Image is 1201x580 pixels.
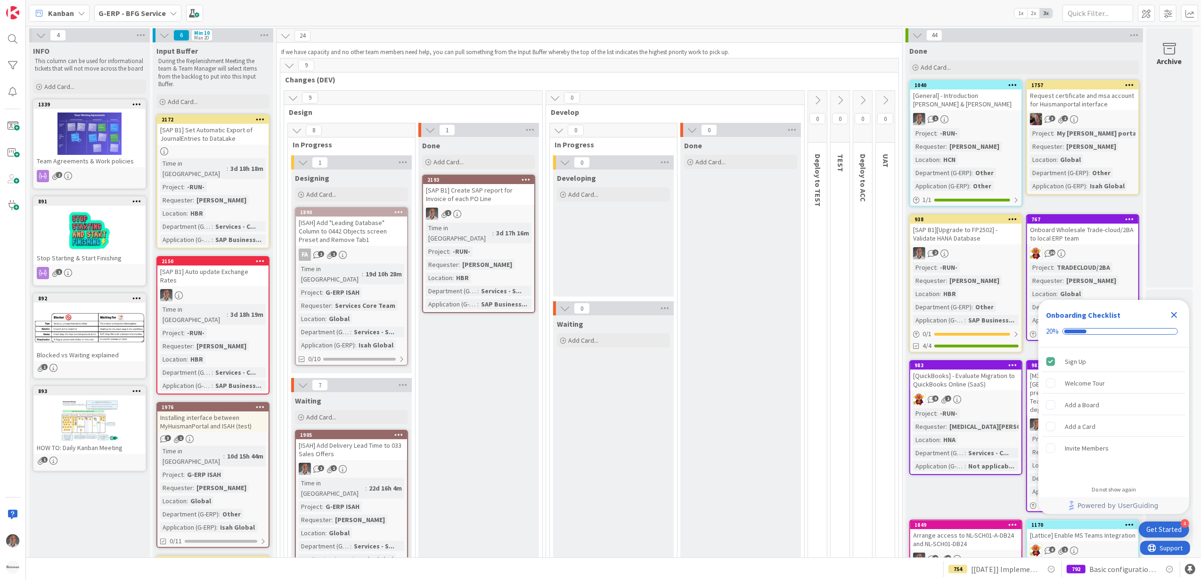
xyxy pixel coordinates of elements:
[555,140,665,149] span: In Progress
[913,553,925,565] img: PS
[173,30,189,41] span: 6
[1065,378,1105,389] div: Welcome Tour
[1031,82,1138,89] div: 1757
[910,361,1021,370] div: 983
[38,101,145,108] div: 1339
[915,82,1021,89] div: 1040
[1027,113,1138,125] div: BF
[557,173,596,183] span: Developing
[913,275,946,286] div: Requester
[813,154,823,207] span: Deploy to TEST
[1030,154,1056,165] div: Location
[910,328,1021,340] div: 0/1
[1058,154,1083,165] div: Global
[1030,275,1062,286] div: Requester
[695,158,726,166] span: Add Card...
[160,158,227,179] div: Time in [GEOGRAPHIC_DATA]
[157,124,269,145] div: [SAP B1] Set Automatic Export of JournalEntries to DataLake
[460,259,515,270] div: [PERSON_NAME]
[193,195,194,205] span: :
[1027,328,1138,340] div: 0/1
[1038,347,1189,480] div: Checklist items
[56,269,62,275] span: 1
[910,393,1021,405] div: LC
[1062,115,1068,121] span: 1
[1065,399,1099,411] div: Add a Board
[1042,395,1185,415] div: Add a Board is incomplete.
[1053,128,1054,138] span: :
[323,287,362,298] div: G-ERP ISAH
[423,176,534,205] div: 2193[SAP B1] Create SAP report for Invoice of each PO Line
[162,116,269,123] div: 2172
[940,154,941,165] span: :
[1181,519,1189,528] div: 4
[1030,168,1088,178] div: Department (G-ERP)
[923,341,931,351] span: 4/4
[1043,497,1185,514] a: Powered by UserGuiding
[355,340,356,350] span: :
[910,361,1021,390] div: 983[QuickBooks] - Evaluate Migration to QuickBooks Online (SaaS)
[331,251,337,257] span: 1
[194,341,249,351] div: [PERSON_NAME]
[1042,373,1185,394] div: Welcome Tour is incomplete.
[1065,356,1086,367] div: Sign Up
[1027,81,1138,110] div: 1757Request certificate and msa account for Huismanportal interface
[227,163,228,174] span: :
[156,46,198,56] span: Input Buffer
[910,81,1021,89] div: 1040
[946,141,947,152] span: :
[479,299,530,309] div: SAP Business...
[6,6,19,19] img: Visit kanbanzone.com
[331,300,333,311] span: :
[910,194,1021,206] div: 1/1
[1088,168,1090,178] span: :
[296,431,407,460] div: 1905[ISAH] Add Delivery Lead Time to 033 Sales Offers
[426,273,452,283] div: Location
[913,302,972,312] div: Department (G-ERP)
[832,113,848,124] span: 0
[445,210,451,216] span: 1
[836,154,845,172] span: TEST
[289,107,531,117] span: Design
[452,273,454,283] span: :
[964,315,966,325] span: :
[1030,302,1081,312] div: Department (G-ERP)
[1087,181,1127,191] div: Isah Global
[574,157,590,168] span: 0
[938,128,960,138] div: -RUN-
[881,154,891,168] span: UAT
[228,309,266,320] div: 3d 18h 19m
[351,327,397,337] div: Services - S...
[302,92,318,104] span: 9
[160,304,227,325] div: Time in [GEOGRAPHIC_DATA]
[306,413,336,421] span: Add Card...
[296,217,407,246] div: [ISAH] Add "Leading Database" Column to 0442 Objects screen Preset and Remove Tab1
[1049,115,1055,121] span: 3
[941,289,958,299] div: HBR
[1030,544,1042,556] img: LC
[160,195,193,205] div: Requester
[187,208,188,218] span: :
[1086,181,1087,191] span: :
[938,262,960,273] div: -RUN-
[160,221,212,232] div: Department (G-ERP)
[1027,419,1138,431] div: PS
[449,246,450,257] span: :
[160,234,212,245] div: Application (G-ERP)
[1027,499,1138,511] div: 0/1
[34,197,145,264] div: 891Stop Starting & Start Finishing
[34,387,145,395] div: 893
[423,176,534,184] div: 2193
[1054,128,1141,138] div: My [PERSON_NAME] portal
[1042,351,1185,372] div: Sign Up is complete.
[1030,315,1081,325] div: Application (G-ERP)
[299,264,362,284] div: Time in [GEOGRAPHIC_DATA]
[568,125,584,136] span: 0
[936,128,938,138] span: :
[356,340,396,350] div: Isah Global
[858,154,868,202] span: Deploy to ACC
[915,216,1021,223] div: 938
[44,82,74,91] span: Add Card...
[477,299,479,309] span: :
[363,269,404,279] div: 19d 10h 28m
